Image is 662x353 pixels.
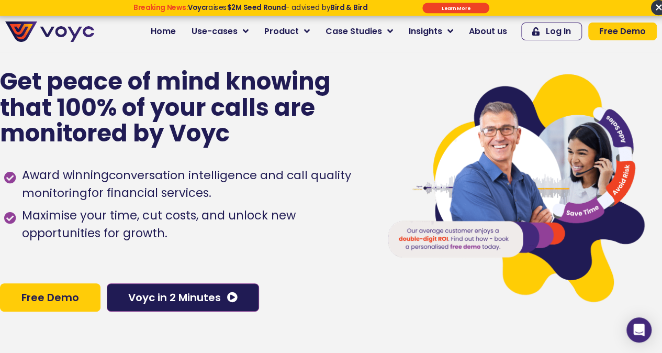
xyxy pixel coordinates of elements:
[22,167,351,201] h1: conversation intelligence and call quality monitoring
[107,283,259,312] a: Voyc in 2 Minutes
[401,21,461,42] a: Insights
[98,3,402,20] div: Breaking News: Voyc raises $2M Seed Round - advised by Bird & Bird
[19,167,367,202] span: Award winning for financial services.
[19,207,367,242] span: Maximise your time, cut costs, and unlock new opportunities for growth.
[318,21,401,42] a: Case Studies
[264,25,299,38] span: Product
[469,25,507,38] span: About us
[626,317,652,343] div: Open Intercom Messenger
[422,3,489,13] div: Submit
[599,27,646,36] span: Free Demo
[227,3,286,13] strong: $2M Seed Round
[546,27,571,36] span: Log In
[461,21,515,42] a: About us
[188,3,206,13] strong: Voyc
[188,3,367,13] span: raises - advised by
[128,292,221,303] span: Voyc in 2 Minutes
[192,25,238,38] span: Use-cases
[184,21,256,42] a: Use-cases
[588,23,657,40] a: Free Demo
[256,21,318,42] a: Product
[21,292,79,303] span: Free Demo
[326,25,382,38] span: Case Studies
[409,25,442,38] span: Insights
[5,21,94,42] img: voyc-full-logo
[330,3,367,13] strong: Bird & Bird
[134,85,170,97] span: Job title
[133,3,188,13] strong: Breaking News:
[151,25,176,38] span: Home
[143,21,184,42] a: Home
[134,42,161,54] span: Phone
[521,23,582,40] a: Log In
